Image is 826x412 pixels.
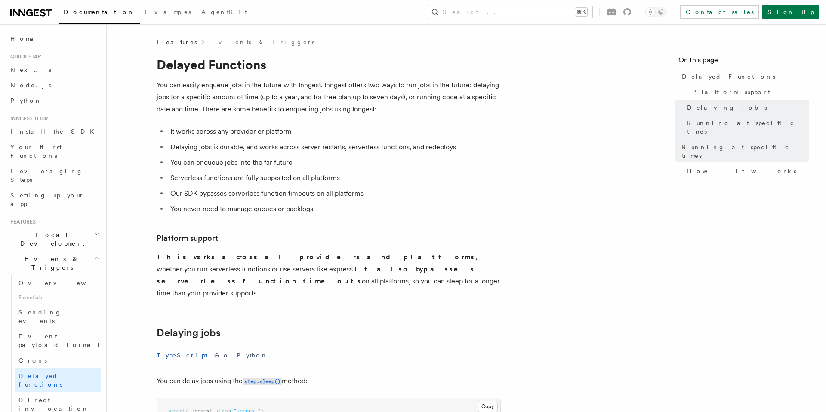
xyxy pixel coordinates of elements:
[680,5,759,19] a: Contact sales
[157,38,197,46] span: Features
[168,157,501,169] li: You can enqueue jobs into the far future
[157,346,207,365] button: TypeScript
[10,97,42,104] span: Python
[157,253,475,261] strong: This works across all providers and platforms
[762,5,819,19] a: Sign Up
[687,167,796,175] span: How it works
[59,3,140,24] a: Documentation
[7,31,101,46] a: Home
[10,128,99,135] span: Install the SDK
[145,9,191,15] span: Examples
[478,401,498,412] button: Copy
[7,77,101,93] a: Node.js
[7,231,94,248] span: Local Development
[7,227,101,251] button: Local Development
[10,168,83,183] span: Leveraging Steps
[15,291,101,304] span: Essentials
[168,203,501,215] li: You never need to manage queues or backlogs
[64,9,135,15] span: Documentation
[237,346,268,365] button: Python
[168,188,501,200] li: Our SDK bypasses serverless function timeouts on all platforms
[18,357,47,364] span: Crons
[10,34,34,43] span: Home
[7,255,94,272] span: Events & Triggers
[168,172,501,184] li: Serverless functions are fully supported on all platforms
[10,82,51,89] span: Node.js
[7,139,101,163] a: Your first Functions
[243,378,282,385] code: step.sleep()
[575,8,587,16] kbd: ⌘K
[7,53,44,60] span: Quick start
[7,251,101,275] button: Events & Triggers
[157,57,501,72] h1: Delayed Functions
[678,55,809,69] h4: On this page
[7,218,36,225] span: Features
[168,141,501,153] li: Delaying jobs is durable, and works across server restarts, serverless functions, and redeploys
[678,69,809,84] a: Delayed Functions
[7,93,101,108] a: Python
[157,327,221,339] a: Delaying jobs
[201,9,247,15] span: AgentKit
[15,275,101,291] a: Overview
[157,232,218,244] a: Platform support
[427,5,592,19] button: Search...⌘K
[692,88,770,96] span: Platform support
[678,139,809,163] a: Running at specific times
[15,353,101,368] a: Crons
[15,304,101,329] a: Sending events
[157,79,501,115] p: You can easily enqueue jobs in the future with Inngest. Inngest offers two ways to run jobs in th...
[18,309,62,324] span: Sending events
[18,280,107,286] span: Overview
[684,115,809,139] a: Running at specific times
[209,38,314,46] a: Events & Triggers
[140,3,196,23] a: Examples
[10,144,62,159] span: Your first Functions
[10,192,84,207] span: Setting up your app
[684,163,809,179] a: How it works
[157,375,501,387] p: You can delay jobs using the method:
[687,119,809,136] span: Running at specific times
[18,397,89,412] span: Direct invocation
[7,124,101,139] a: Install the SDK
[7,62,101,77] a: Next.js
[196,3,252,23] a: AgentKit
[15,368,101,392] a: Delayed functions
[687,103,767,112] span: Delaying jobs
[684,100,809,115] a: Delaying jobs
[645,7,666,17] button: Toggle dark mode
[7,188,101,212] a: Setting up your app
[10,66,51,73] span: Next.js
[214,346,230,365] button: Go
[157,251,501,299] p: , whether you run serverless functions or use servers like express. on all platforms, so you can ...
[682,72,775,81] span: Delayed Functions
[7,163,101,188] a: Leveraging Steps
[7,115,48,122] span: Inngest tour
[168,126,501,138] li: It works across any provider or platform
[243,377,282,385] a: step.sleep()
[689,84,809,100] a: Platform support
[18,333,99,348] span: Event payload format
[682,143,809,160] span: Running at specific times
[15,329,101,353] a: Event payload format
[18,372,62,388] span: Delayed functions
